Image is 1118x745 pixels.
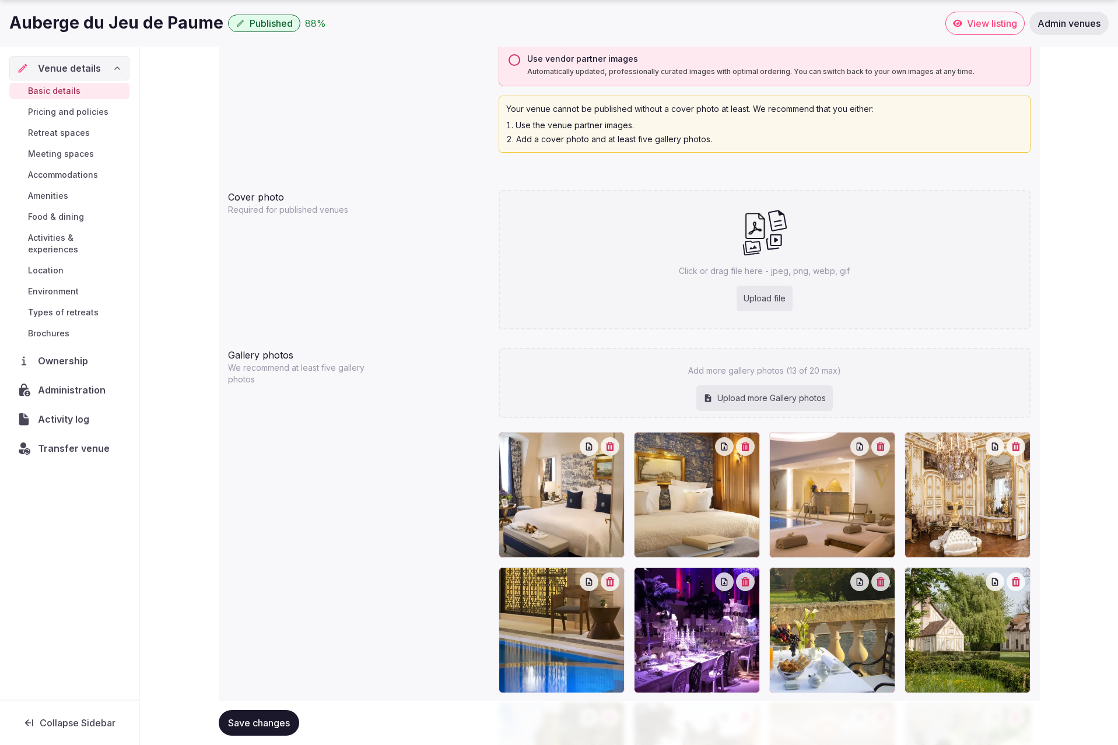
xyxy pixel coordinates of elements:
[28,307,99,318] span: Types of retreats
[9,146,129,162] a: Meeting spaces
[9,283,129,300] a: Environment
[679,265,850,277] p: Click or drag file here - jpeg, png, webp, gif
[250,17,293,29] span: Published
[28,211,84,223] span: Food & dining
[38,412,94,426] span: Activity log
[219,710,299,736] button: Save changes
[9,230,129,258] a: Activities & experiences
[506,103,1023,115] p: Your venue cannot be published without a cover photo at least. We recommend that you either:
[228,204,377,216] p: Required for published venues
[696,385,833,411] div: Upload more Gallery photos
[9,209,129,225] a: Food & dining
[38,441,110,455] span: Transfer venue
[28,148,94,160] span: Meeting spaces
[1029,12,1109,35] a: Admin venues
[506,120,1023,131] li: Use the venue partner images.
[9,167,129,183] a: Accommodations
[228,717,290,729] span: Save changes
[9,262,129,279] a: Location
[38,383,110,397] span: Administration
[9,188,129,204] a: Amenities
[769,567,895,693] div: 4481753-1387924_1001_332_1199_1136_1200_1138-1.jpg
[28,286,79,297] span: Environment
[9,104,129,120] a: Pricing and policies
[945,12,1025,35] a: View listing
[1038,17,1101,29] span: Admin venues
[9,436,129,461] button: Transfer venue
[228,185,489,204] div: Cover photo
[28,265,64,276] span: Location
[305,16,326,30] div: 88 %
[28,127,90,139] span: Retreat spaces
[305,16,326,30] button: 88%
[499,567,625,693] div: 4482701-1388135_0_667_2200_801_2200_800.jpg
[228,362,377,385] p: We recommend at least five gallery photos
[527,53,1021,65] div: Use vendor partner images
[38,61,101,75] span: Venue details
[688,365,841,377] p: Add more gallery photos (13 of 20 max)
[38,354,93,368] span: Ownership
[9,349,129,373] a: Ownership
[28,232,125,255] span: Activities & experiences
[28,169,98,181] span: Accommodations
[737,286,793,311] div: Upload file
[40,717,115,729] span: Collapse Sidebar
[527,67,1021,76] p: Automatically updated, professionally curated images with optimal ordering. You can switch back t...
[9,304,129,321] a: Types of retreats
[634,567,760,693] div: 4493228-1388207_0_212_2200_1201_2200_1200-1.jpg
[634,432,760,558] div: 4481748-1387925_3_138_1199_1136_1200_1138-1.jpg
[228,15,300,32] button: Published
[769,432,895,558] div: 4484186-1388136_184_0_1645_1468_1350_1204-1.jpg
[499,432,625,558] div: 4481715-1387939_522_0_1547_1468_1200_1138.jpg
[506,133,1023,145] li: Add a cover photo and at least five gallery photos.
[28,106,108,118] span: Pricing and policies
[28,85,80,97] span: Basic details
[9,378,129,402] a: Administration
[9,325,129,342] a: Brochures
[28,190,68,202] span: Amenities
[228,343,489,362] div: Gallery photos
[9,83,129,99] a: Basic details
[967,17,1017,29] span: View listing
[9,710,129,736] button: Collapse Sidebar
[28,328,69,339] span: Brochures
[9,125,129,141] a: Retreat spaces
[905,567,1031,693] div: 1387972.jpg
[905,432,1031,558] div: 1388884-1.jpg
[9,12,223,34] h1: Auberge du Jeu de Paume
[9,407,129,431] a: Activity log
